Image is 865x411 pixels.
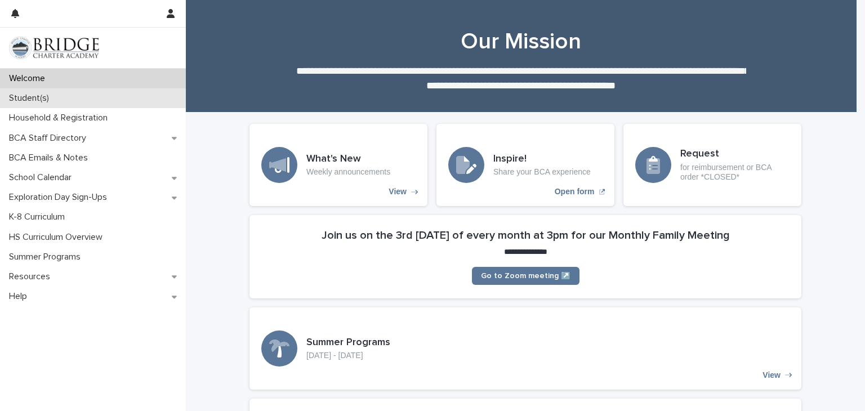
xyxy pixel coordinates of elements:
[9,37,99,59] img: V1C1m3IdTEidaUdm9Hs0
[306,351,390,360] p: [DATE] - [DATE]
[249,307,801,390] a: View
[306,153,390,166] h3: What's New
[481,272,570,280] span: Go to Zoom meeting ↗️
[5,153,97,163] p: BCA Emails & Notes
[680,163,790,182] p: for reimbursement or BCA order *CLOSED*
[5,172,81,183] p: School Calendar
[322,229,730,242] h2: Join us on the 3rd [DATE] of every month at 3pm for our Monthly Family Meeting
[5,93,58,104] p: Student(s)
[5,291,36,302] p: Help
[493,167,591,177] p: Share your BCA experience
[5,252,90,262] p: Summer Programs
[5,73,54,84] p: Welcome
[555,187,595,196] p: Open form
[493,153,591,166] h3: Inspire!
[472,267,579,285] a: Go to Zoom meeting ↗️
[5,232,112,243] p: HS Curriculum Overview
[245,28,797,55] h1: Our Mission
[5,212,74,222] p: K-8 Curriculum
[5,133,95,144] p: BCA Staff Directory
[5,113,117,123] p: Household & Registration
[5,271,59,282] p: Resources
[249,124,427,206] a: View
[389,187,407,196] p: View
[5,192,116,203] p: Exploration Day Sign-Ups
[763,370,781,380] p: View
[306,337,390,349] h3: Summer Programs
[306,167,390,177] p: Weekly announcements
[680,148,790,160] h3: Request
[436,124,614,206] a: Open form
